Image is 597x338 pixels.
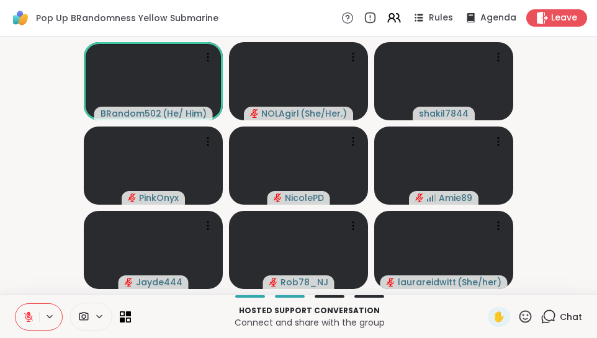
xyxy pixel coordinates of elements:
p: Hosted support conversation [138,305,480,316]
span: Agenda [480,12,516,24]
span: laurareidwitt [398,276,456,288]
span: audio-muted [269,278,278,287]
span: Jayde444 [136,276,182,288]
span: Rules [429,12,453,24]
span: Amie89 [439,192,472,204]
span: Leave [551,12,577,24]
span: ( He/ Him ) [163,107,207,120]
span: NOLAgirl [261,107,299,120]
span: BRandom502 [101,107,161,120]
p: Connect and share with the group [138,316,480,329]
span: Rob78_NJ [281,276,328,288]
span: audio-muted [415,193,424,202]
span: ✋ [493,309,505,324]
span: Pop Up BRandomness Yellow Submarine [36,12,218,24]
span: ( She/Her. ) [300,107,347,120]
span: audio-muted [125,278,133,287]
span: audio-muted [387,278,395,287]
span: ( She/her ) [457,276,501,288]
span: audio-muted [128,193,137,202]
span: Chat [560,311,582,323]
span: PinkOnyx [139,192,179,204]
span: audio-muted [250,109,259,118]
span: shakil7844 [419,107,469,120]
span: audio-muted [274,193,282,202]
img: ShareWell Logomark [10,7,31,29]
span: NicolePD [285,192,324,204]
